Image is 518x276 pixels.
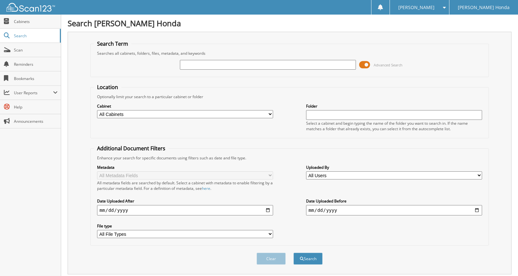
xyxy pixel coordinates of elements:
[306,165,482,170] label: Uploaded By
[398,6,435,9] span: [PERSON_NAME]
[306,121,482,132] div: Select a cabinet and begin typing the name of the folder you want to search in. If the name match...
[458,6,510,9] span: [PERSON_NAME] Honda
[202,186,210,191] a: here
[306,205,482,215] input: end
[14,62,58,67] span: Reminders
[14,76,58,81] span: Bookmarks
[14,47,58,53] span: Scan
[94,84,121,91] legend: Location
[97,180,273,191] div: All metadata fields are searched by default. Select a cabinet with metadata to enable filtering b...
[6,3,55,12] img: scan123-logo-white.svg
[293,253,323,265] button: Search
[94,155,486,161] div: Enhance your search for specific documents using filters such as date and file type.
[14,104,58,110] span: Help
[306,198,482,204] label: Date Uploaded Before
[374,63,402,67] span: Advanced Search
[94,94,486,99] div: Optionally limit your search to a particular cabinet or folder
[257,253,286,265] button: Clear
[94,51,486,56] div: Searches all cabinets, folders, files, metadata, and keywords
[97,198,273,204] label: Date Uploaded After
[14,33,57,39] span: Search
[68,18,512,29] h1: Search [PERSON_NAME] Honda
[14,90,53,96] span: User Reports
[97,205,273,215] input: start
[94,40,131,47] legend: Search Term
[14,119,58,124] span: Announcements
[306,103,482,109] label: Folder
[14,19,58,24] span: Cabinets
[97,223,273,229] label: File type
[97,165,273,170] label: Metadata
[97,103,273,109] label: Cabinet
[94,145,169,152] legend: Additional Document Filters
